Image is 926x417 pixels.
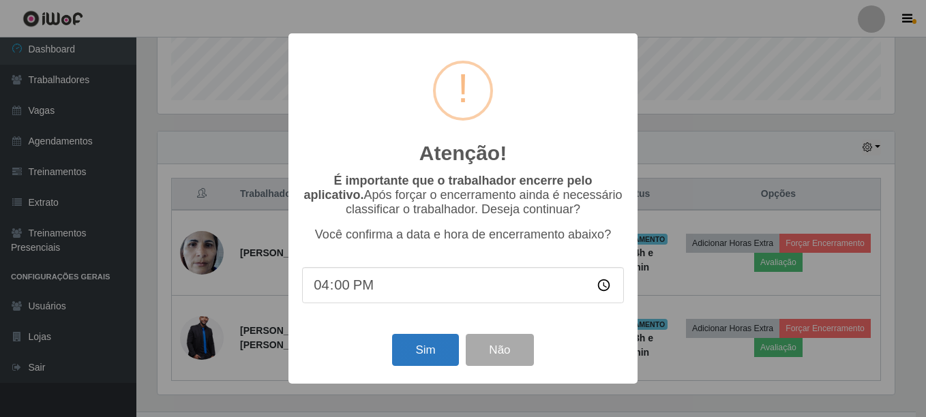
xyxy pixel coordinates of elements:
button: Não [466,334,533,366]
h2: Atenção! [419,141,507,166]
p: Após forçar o encerramento ainda é necessário classificar o trabalhador. Deseja continuar? [302,174,624,217]
b: É importante que o trabalhador encerre pelo aplicativo. [303,174,592,202]
button: Sim [392,334,458,366]
p: Você confirma a data e hora de encerramento abaixo? [302,228,624,242]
